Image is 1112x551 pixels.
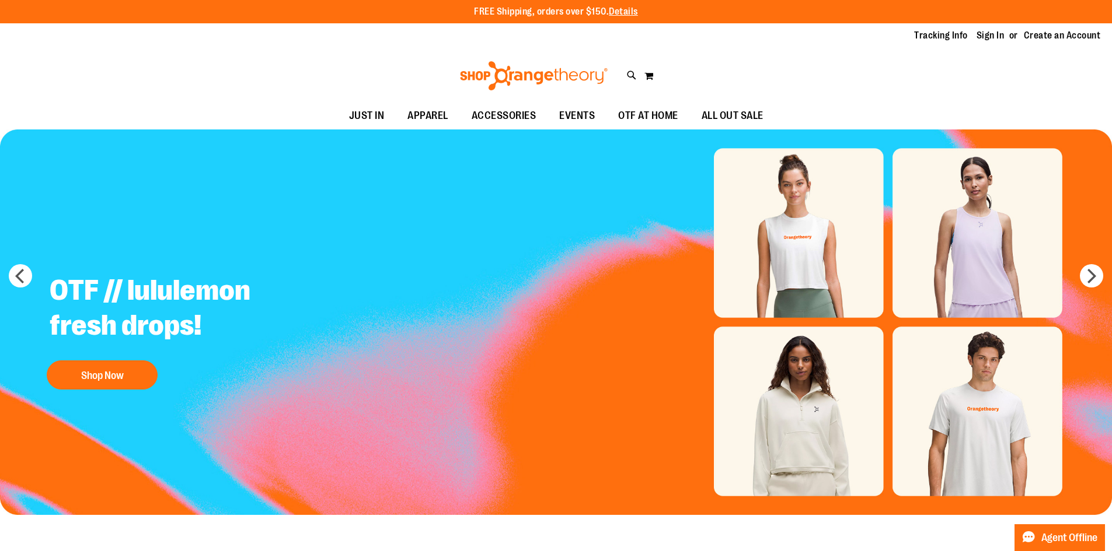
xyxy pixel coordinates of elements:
span: ACCESSORIES [472,103,536,129]
a: OTF // lululemon fresh drops! Shop Now [41,264,331,395]
a: Details [609,6,638,17]
a: Sign In [977,29,1005,42]
span: JUST IN [349,103,385,129]
img: Shop Orangetheory [458,61,609,90]
span: EVENTS [559,103,595,129]
button: next [1080,264,1103,287]
button: Shop Now [47,360,158,389]
h2: OTF // lululemon fresh drops! [41,264,331,355]
button: prev [9,264,32,287]
a: Tracking Info [914,29,968,42]
span: Agent Offline [1041,532,1097,543]
p: FREE Shipping, orders over $150. [474,5,638,19]
span: ALL OUT SALE [702,103,764,129]
span: OTF AT HOME [618,103,678,129]
span: APPAREL [407,103,448,129]
button: Agent Offline [1015,524,1105,551]
a: Create an Account [1024,29,1101,42]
